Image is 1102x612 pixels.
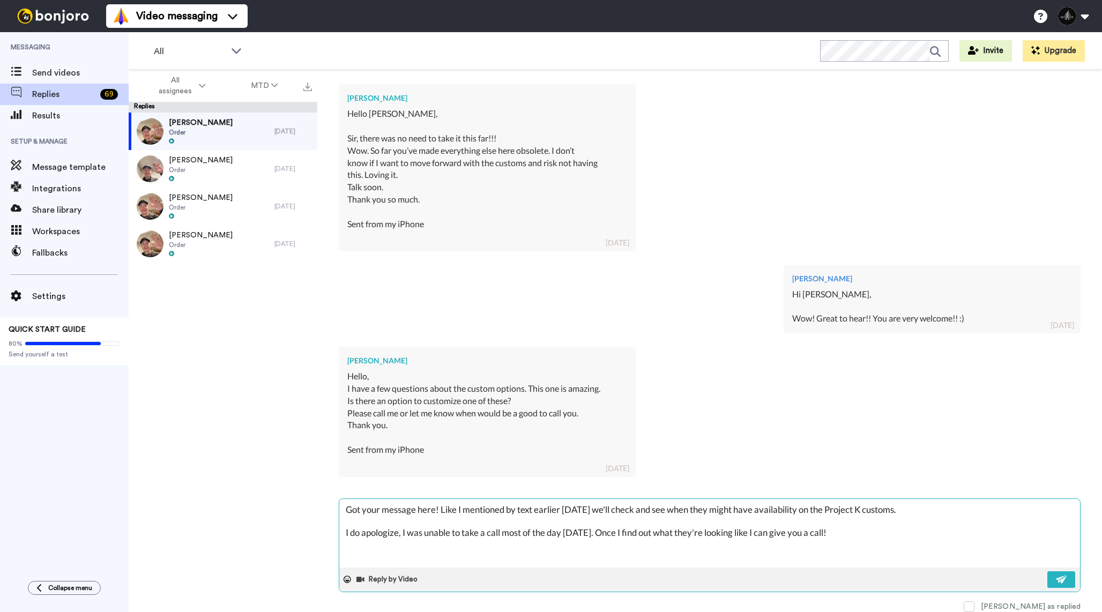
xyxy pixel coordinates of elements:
[32,161,129,174] span: Message template
[9,350,120,359] span: Send yourself a test
[129,225,317,263] a: [PERSON_NAME]Order[DATE]
[169,230,233,241] span: [PERSON_NAME]
[228,76,301,95] button: MTD
[9,326,86,333] span: QUICK START GUIDE
[355,571,421,587] button: Reply by Video
[32,290,129,303] span: Settings
[137,118,163,145] img: 3f8a99fe-94b3-456b-90a9-a4977fb2a325-thumb.jpg
[13,9,93,24] img: bj-logo-header-white.svg
[1023,40,1085,62] button: Upgrade
[137,155,163,182] img: 65e8b01f-7de7-4cbe-80ce-346c254f3edb-thumb.jpg
[129,113,317,150] a: [PERSON_NAME]Order[DATE]
[32,109,129,122] span: Results
[153,75,197,96] span: All assignees
[28,581,101,595] button: Collapse menu
[32,66,129,79] span: Send videos
[32,204,129,217] span: Share library
[169,241,233,249] span: Order
[169,192,233,203] span: [PERSON_NAME]
[274,127,312,136] div: [DATE]
[792,288,1072,325] div: Hi [PERSON_NAME], Wow! Great to hear!! You are very welcome!! :)
[169,117,233,128] span: [PERSON_NAME]
[129,188,317,225] a: [PERSON_NAME]Order[DATE]
[32,225,129,238] span: Workspaces
[606,237,629,248] div: [DATE]
[9,339,23,348] span: 80%
[274,240,312,248] div: [DATE]
[274,202,312,211] div: [DATE]
[48,584,92,592] span: Collapse menu
[113,8,130,25] img: vm-color.svg
[169,155,233,166] span: [PERSON_NAME]
[32,88,96,101] span: Replies
[129,150,317,188] a: [PERSON_NAME]Order[DATE]
[32,247,129,259] span: Fallbacks
[959,40,1012,62] button: Invite
[137,193,163,220] img: 7857d958-85f4-4ebf-82e6-f3123d53896b-thumb.jpg
[169,203,233,212] span: Order
[981,601,1081,612] div: [PERSON_NAME] as replied
[154,45,226,58] span: All
[32,182,129,195] span: Integrations
[303,83,312,91] img: export.svg
[347,93,627,103] div: [PERSON_NAME]
[339,499,1080,568] textarea: Got your message here! Like I mentioned by text earlier [DATE] we'll check and see when they migh...
[169,128,233,137] span: Order
[792,273,1072,284] div: [PERSON_NAME]
[347,370,627,468] div: Hello, I have a few questions about the custom options. This one is amazing. Is there an option t...
[131,71,228,101] button: All assignees
[347,108,627,242] div: Hello [PERSON_NAME], Sir, there was no need to take it this far!!! Wow. So far you’ve made everyt...
[129,102,317,113] div: Replies
[169,166,233,174] span: Order
[606,463,629,474] div: [DATE]
[136,9,218,24] span: Video messaging
[1051,320,1074,331] div: [DATE]
[274,165,312,173] div: [DATE]
[137,230,163,257] img: 8b730d5f-1281-4ce0-95d9-1d61afed31c1-thumb.jpg
[347,355,627,366] div: [PERSON_NAME]
[100,89,118,100] div: 69
[300,78,315,94] button: Export all results that match these filters now.
[1056,575,1068,584] img: send-white.svg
